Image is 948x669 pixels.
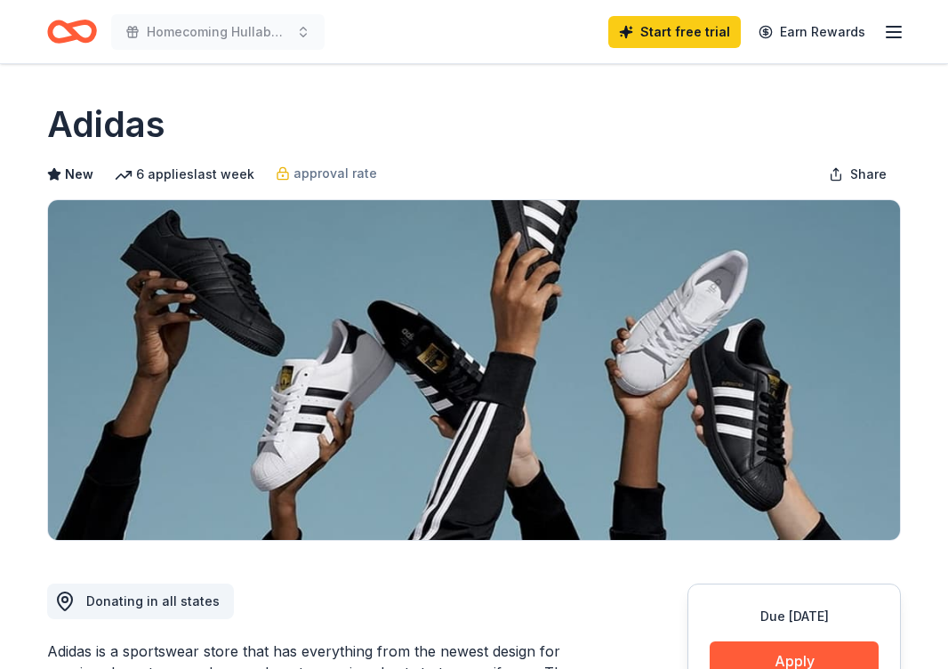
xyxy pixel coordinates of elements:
button: Share [815,157,901,192]
span: Donating in all states [86,593,220,609]
h1: Adidas [47,100,165,149]
span: Share [850,164,887,185]
a: Start free trial [608,16,741,48]
div: 6 applies last week [115,164,254,185]
a: Earn Rewards [748,16,876,48]
img: Image for Adidas [48,200,900,540]
div: Due [DATE] [710,606,879,627]
span: Homecoming Hullabaloo [147,21,289,43]
span: New [65,164,93,185]
a: approval rate [276,163,377,184]
button: Homecoming Hullabaloo [111,14,325,50]
span: approval rate [293,163,377,184]
a: Home [47,11,97,52]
